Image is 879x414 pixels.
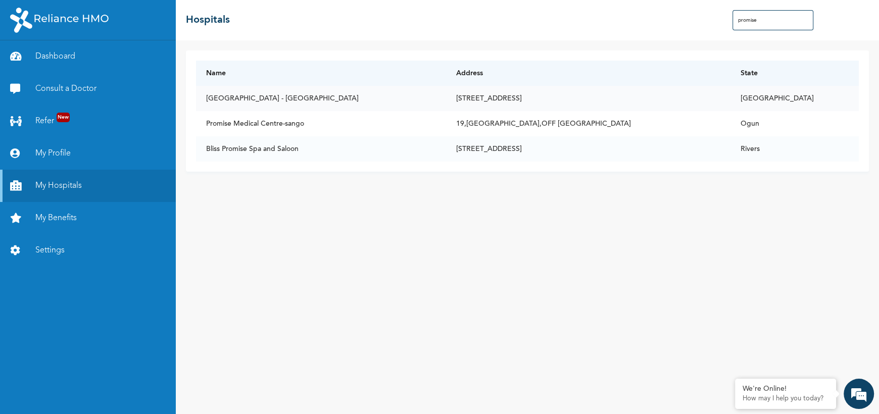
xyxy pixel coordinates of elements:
[743,385,828,393] div: We're Online!
[5,360,99,367] span: Conversation
[166,5,190,29] div: Minimize live chat window
[196,61,446,86] th: Name
[446,86,730,111] td: [STREET_ADDRESS]
[19,50,41,76] img: d_794563401_company_1708531726252_794563401
[732,10,813,30] input: Search Hospitals...
[743,395,828,403] p: How may I help you today?
[730,86,859,111] td: [GEOGRAPHIC_DATA]
[53,57,170,70] div: Chat with us now
[446,136,730,162] td: [STREET_ADDRESS]
[730,61,859,86] th: State
[196,136,446,162] td: Bliss Promise Spa and Saloon
[196,86,446,111] td: [GEOGRAPHIC_DATA] - [GEOGRAPHIC_DATA]
[99,342,193,374] div: FAQs
[186,13,230,28] h2: Hospitals
[446,111,730,136] td: 19,[GEOGRAPHIC_DATA],OFF [GEOGRAPHIC_DATA]
[5,307,192,342] textarea: Type your message and hit 'Enter'
[196,111,446,136] td: Promise Medical Centre-sango
[59,143,139,245] span: We're online!
[730,111,859,136] td: Ogun
[446,61,730,86] th: Address
[57,113,70,122] span: New
[10,8,109,33] img: RelianceHMO's Logo
[730,136,859,162] td: Rivers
